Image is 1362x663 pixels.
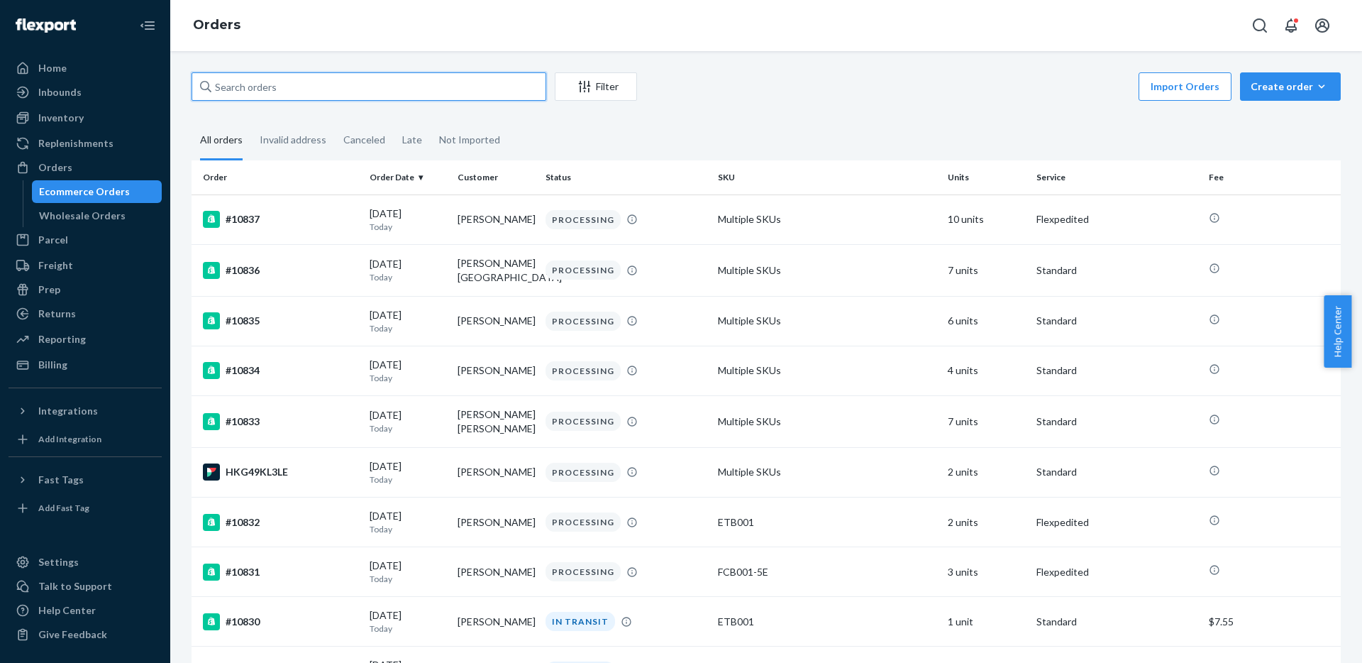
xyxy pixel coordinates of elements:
[712,160,942,194] th: SKU
[1203,597,1341,647] td: $7.55
[203,514,358,531] div: #10832
[370,623,446,635] p: Today
[9,354,162,376] a: Billing
[1036,415,1197,429] p: Standard
[370,322,446,334] p: Today
[942,346,1030,395] td: 4 units
[1246,11,1274,40] button: Open Search Box
[1036,615,1197,629] p: Standard
[38,332,86,346] div: Reporting
[370,459,446,486] div: [DATE]
[452,244,540,296] td: [PERSON_NAME] [GEOGRAPHIC_DATA]
[370,372,446,384] p: Today
[364,160,452,194] th: Order Date
[712,395,942,447] td: Multiple SKUs
[193,17,240,33] a: Orders
[38,358,67,372] div: Billing
[540,160,712,194] th: Status
[370,271,446,283] p: Today
[38,307,76,321] div: Returns
[370,473,446,486] p: Today
[370,509,446,535] div: [DATE]
[546,210,621,229] div: PROCESSING
[9,428,162,451] a: Add Integration
[1031,160,1203,194] th: Service
[439,121,500,158] div: Not Imported
[1308,11,1336,40] button: Open account menu
[546,361,621,380] div: PROCESSING
[1240,72,1341,101] button: Create order
[38,85,82,99] div: Inbounds
[38,473,84,487] div: Fast Tags
[546,612,615,631] div: IN TRANSIT
[370,358,446,384] div: [DATE]
[452,498,540,547] td: [PERSON_NAME]
[38,628,107,642] div: Give Feedback
[546,562,621,581] div: PROCESSING
[555,80,636,94] div: Filter
[1277,11,1305,40] button: Open notifications
[38,555,79,569] div: Settings
[546,312,621,331] div: PROCESSING
[546,412,621,431] div: PROCESSING
[718,565,936,579] div: FCB001-5E
[555,72,637,101] button: Filter
[712,346,942,395] td: Multiple SKUs
[942,395,1030,447] td: 7 units
[133,11,162,40] button: Close Navigation
[16,18,76,33] img: Flexport logo
[370,422,446,434] p: Today
[718,515,936,530] div: ETB001
[546,513,621,532] div: PROCESSING
[370,608,446,635] div: [DATE]
[38,283,60,297] div: Prep
[9,106,162,129] a: Inventory
[1324,295,1351,368] button: Help Center
[712,244,942,296] td: Multiple SKUs
[203,564,358,581] div: #10831
[1139,72,1231,101] button: Import Orders
[38,603,96,618] div: Help Center
[452,395,540,447] td: [PERSON_NAME] [PERSON_NAME]
[203,312,358,329] div: #10835
[370,559,446,585] div: [DATE]
[38,61,67,75] div: Home
[1036,263,1197,278] p: Standard
[1036,465,1197,479] p: Standard
[370,408,446,434] div: [DATE]
[39,209,126,223] div: Wholesale Orders
[1036,212,1197,226] p: Flexpedited
[546,463,621,482] div: PROCESSING
[38,160,72,175] div: Orders
[1036,515,1197,530] p: Flexpedited
[712,296,942,346] td: Multiple SKUs
[260,121,326,158] div: Invalid address
[370,523,446,535] p: Today
[9,497,162,520] a: Add Fast Tag
[1203,160,1341,194] th: Fee
[39,185,130,199] div: Ecommerce Orders
[1036,565,1197,579] p: Flexpedited
[38,136,113,150] div: Replenishments
[452,447,540,497] td: [PERSON_NAME]
[1036,314,1197,328] p: Standard
[370,257,446,283] div: [DATE]
[370,207,446,233] div: [DATE]
[9,400,162,422] button: Integrations
[712,447,942,497] td: Multiple SKUs
[38,258,73,273] div: Freight
[38,502,89,514] div: Add Fast Tag
[452,597,540,647] td: [PERSON_NAME]
[343,121,385,158] div: Canceled
[182,5,252,46] ol: breadcrumbs
[9,469,162,491] button: Fast Tags
[9,278,162,301] a: Prep
[38,111,84,125] div: Inventory
[370,308,446,334] div: [DATE]
[200,121,243,160] div: All orders
[203,211,358,228] div: #10837
[9,81,162,104] a: Inbounds
[718,615,936,629] div: ETB001
[942,597,1030,647] td: 1 unit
